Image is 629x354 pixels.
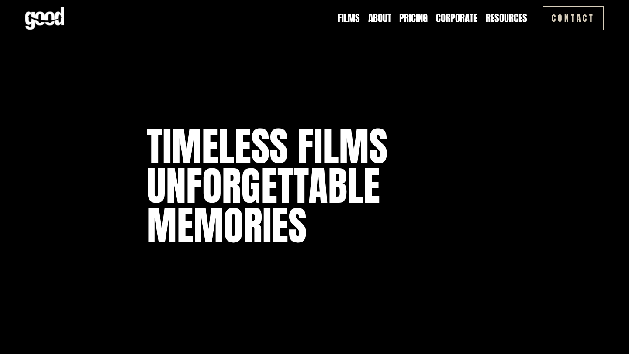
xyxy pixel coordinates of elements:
[486,11,527,25] a: folder dropdown
[543,6,604,30] a: Contact
[338,11,360,25] a: Films
[147,126,482,245] h1: Timeless Films UNFORGETTABLE MEMORIES
[25,7,64,30] img: Good Feeling Films
[486,12,527,24] span: Resources
[436,11,477,25] a: Corporate
[399,11,428,25] a: Pricing
[368,11,391,25] a: About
